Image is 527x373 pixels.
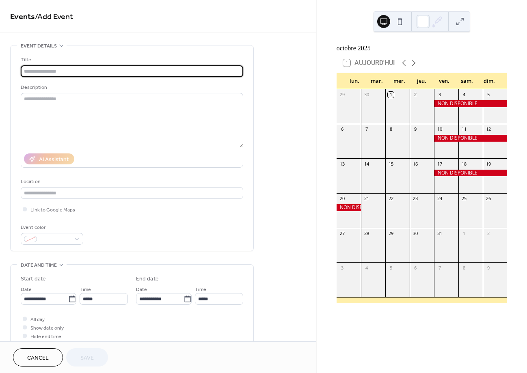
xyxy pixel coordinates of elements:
[30,324,64,332] span: Show date only
[461,230,467,236] div: 1
[30,332,61,341] span: Hide end time
[388,230,394,236] div: 29
[485,126,491,132] div: 12
[21,223,82,232] div: Event color
[436,196,443,202] div: 24
[461,161,467,167] div: 18
[35,9,73,25] span: / Add Event
[21,83,242,92] div: Description
[410,73,433,89] div: jeu.
[485,196,491,202] div: 26
[412,265,418,271] div: 6
[136,275,159,283] div: End date
[21,177,242,186] div: Location
[136,285,147,294] span: Date
[461,265,467,271] div: 8
[365,73,388,89] div: mar.
[339,161,345,167] div: 13
[485,230,491,236] div: 2
[388,126,394,132] div: 8
[388,161,394,167] div: 15
[412,92,418,98] div: 2
[363,196,369,202] div: 21
[412,230,418,236] div: 30
[434,170,507,177] div: NON DISPONIBLE
[337,204,361,211] div: NON DISPONIBLE
[363,265,369,271] div: 4
[337,43,507,53] div: octobre 2025
[388,73,410,89] div: mer.
[485,92,491,98] div: 5
[436,230,443,236] div: 31
[412,196,418,202] div: 23
[195,285,206,294] span: Time
[485,161,491,167] div: 19
[485,265,491,271] div: 9
[461,196,467,202] div: 25
[363,161,369,167] div: 14
[436,161,443,167] div: 17
[21,285,32,294] span: Date
[27,354,49,362] span: Cancel
[456,73,478,89] div: sam.
[363,230,369,236] div: 28
[436,92,443,98] div: 3
[339,265,345,271] div: 3
[343,73,365,89] div: lun.
[388,196,394,202] div: 22
[30,315,45,324] span: All day
[30,206,75,214] span: Link to Google Maps
[388,265,394,271] div: 5
[363,126,369,132] div: 7
[10,9,35,25] a: Events
[478,73,501,89] div: dim.
[436,126,443,132] div: 10
[21,261,57,270] span: Date and time
[339,126,345,132] div: 6
[434,100,507,107] div: NON DISPONIBLE
[388,92,394,98] div: 1
[21,275,46,283] div: Start date
[339,92,345,98] div: 29
[461,92,467,98] div: 4
[363,92,369,98] div: 30
[339,230,345,236] div: 27
[80,285,91,294] span: Time
[433,73,456,89] div: ven.
[436,265,443,271] div: 7
[412,126,418,132] div: 9
[434,135,507,142] div: NON DISPONIBLE
[21,56,242,64] div: Title
[412,161,418,167] div: 16
[21,42,57,50] span: Event details
[461,126,467,132] div: 11
[13,348,63,367] button: Cancel
[339,196,345,202] div: 20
